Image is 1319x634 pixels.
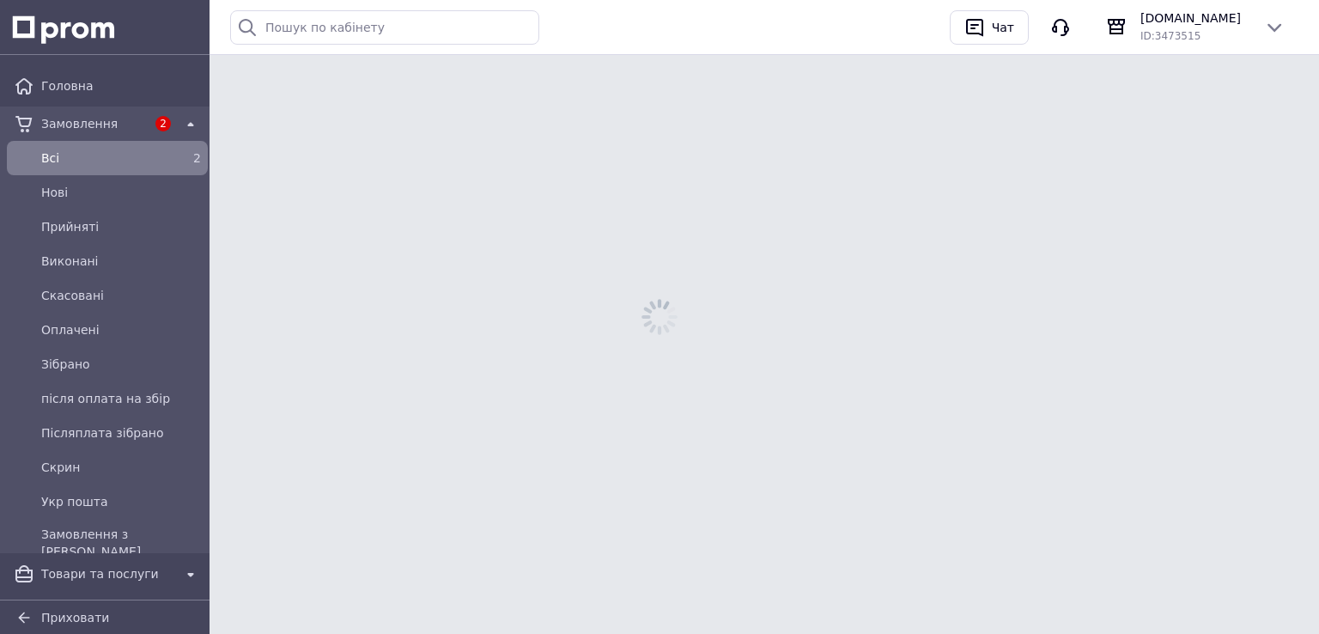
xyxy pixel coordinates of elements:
[230,10,539,45] input: Пошук по кабінету
[41,253,201,270] span: Виконані
[193,151,201,165] span: 2
[41,77,201,94] span: Головна
[41,321,201,338] span: Оплачені
[41,459,201,476] span: Скрин
[1140,30,1200,42] span: ID: 3473515
[41,611,109,625] span: Приховати
[988,15,1018,40] div: Чат
[41,218,201,235] span: Прийняті
[41,184,201,201] span: Нові
[41,493,201,510] span: Укр пошта
[41,115,146,132] span: Замовлення
[41,356,201,373] span: Зібрано
[950,10,1029,45] button: Чат
[41,526,201,560] span: Замовлення з [PERSON_NAME]
[41,565,173,582] span: Товари та послуги
[41,149,167,167] span: Всi
[155,116,171,131] span: 2
[41,424,201,442] span: Післяплата зібрано
[1140,9,1250,27] span: [DOMAIN_NAME]
[41,390,201,407] span: після оплата на збір
[41,287,201,304] span: Скасовані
